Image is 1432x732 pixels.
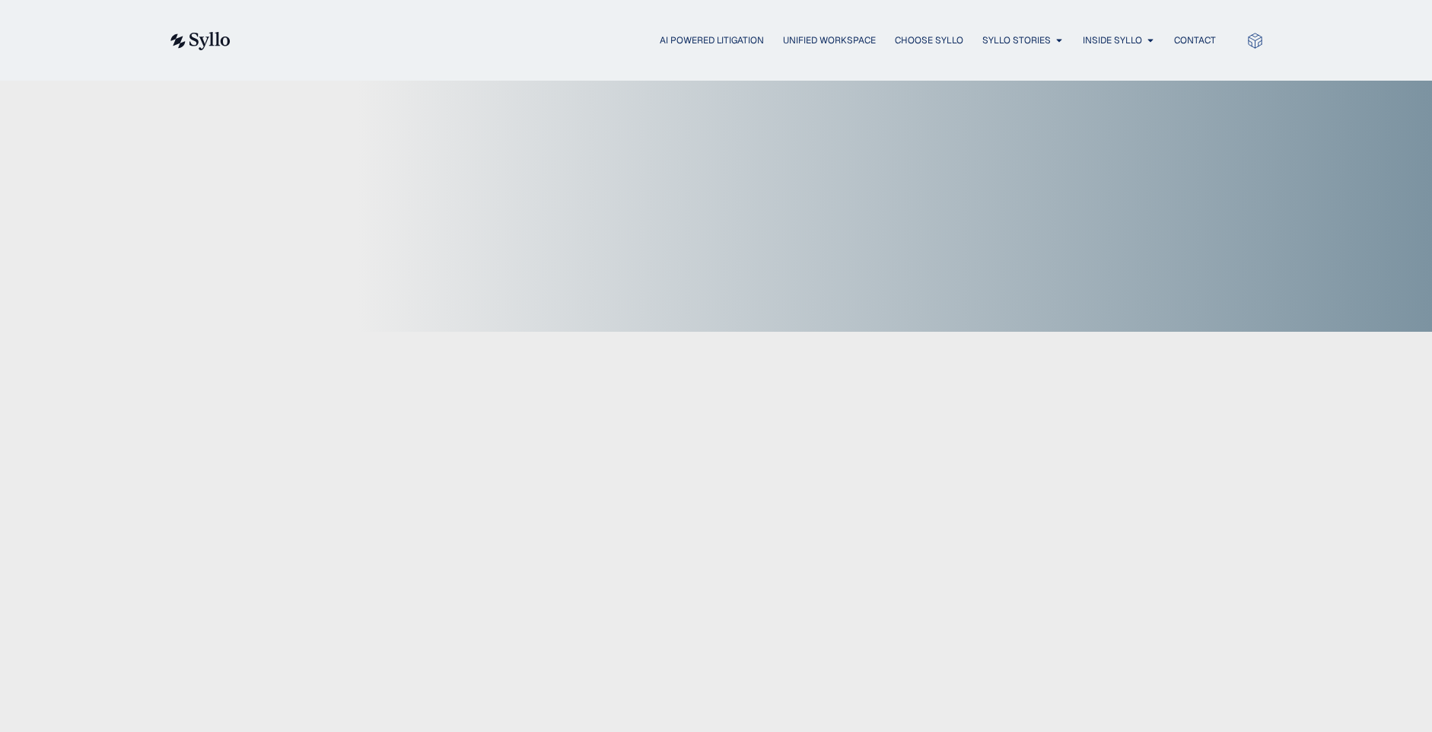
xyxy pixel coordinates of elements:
[660,33,764,47] a: AI Powered Litigation
[1083,33,1142,47] a: Inside Syllo
[1174,33,1216,47] a: Contact
[168,32,231,50] img: syllo
[895,33,963,47] a: Choose Syllo
[982,33,1051,47] a: Syllo Stories
[261,33,1216,48] div: Menu Toggle
[261,33,1216,48] nav: Menu
[783,33,876,47] a: Unified Workspace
